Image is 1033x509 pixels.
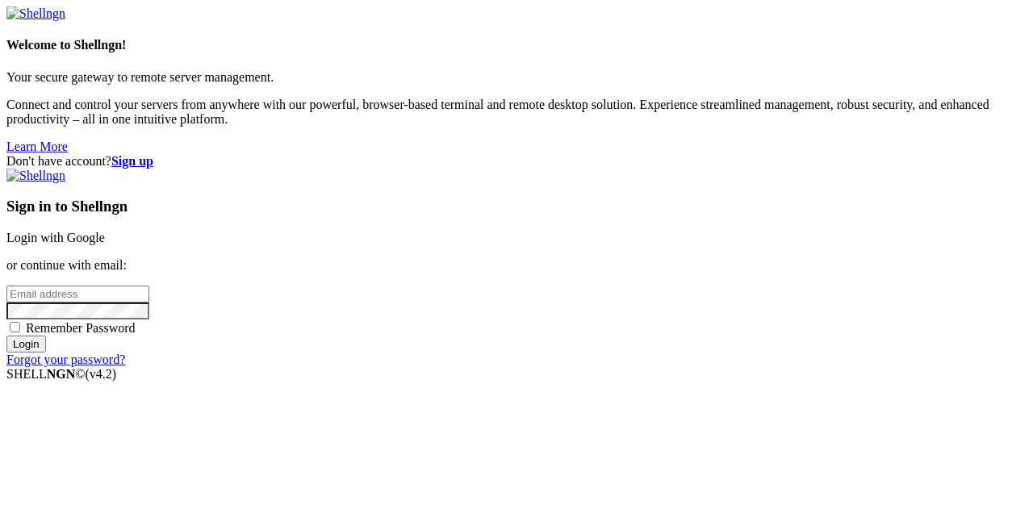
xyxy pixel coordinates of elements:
span: SHELL © [6,367,116,381]
input: Login [6,336,46,353]
a: Login with Google [6,231,105,244]
span: 4.2.0 [86,367,117,381]
input: Remember Password [10,322,20,332]
a: Learn More [6,140,68,153]
p: Your secure gateway to remote server management. [6,70,1027,85]
a: Forgot your password? [6,353,125,366]
a: Sign up [111,154,153,168]
input: Email address [6,286,149,302]
div: Don't have account? [6,154,1027,169]
span: Remember Password [26,321,136,335]
h4: Welcome to Shellngn! [6,38,1027,52]
img: Shellngn [6,169,65,183]
p: Connect and control your servers from anywhere with our powerful, browser-based terminal and remo... [6,98,1027,127]
img: Shellngn [6,6,65,21]
b: NGN [47,367,76,381]
p: or continue with email: [6,258,1027,273]
h3: Sign in to Shellngn [6,198,1027,215]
